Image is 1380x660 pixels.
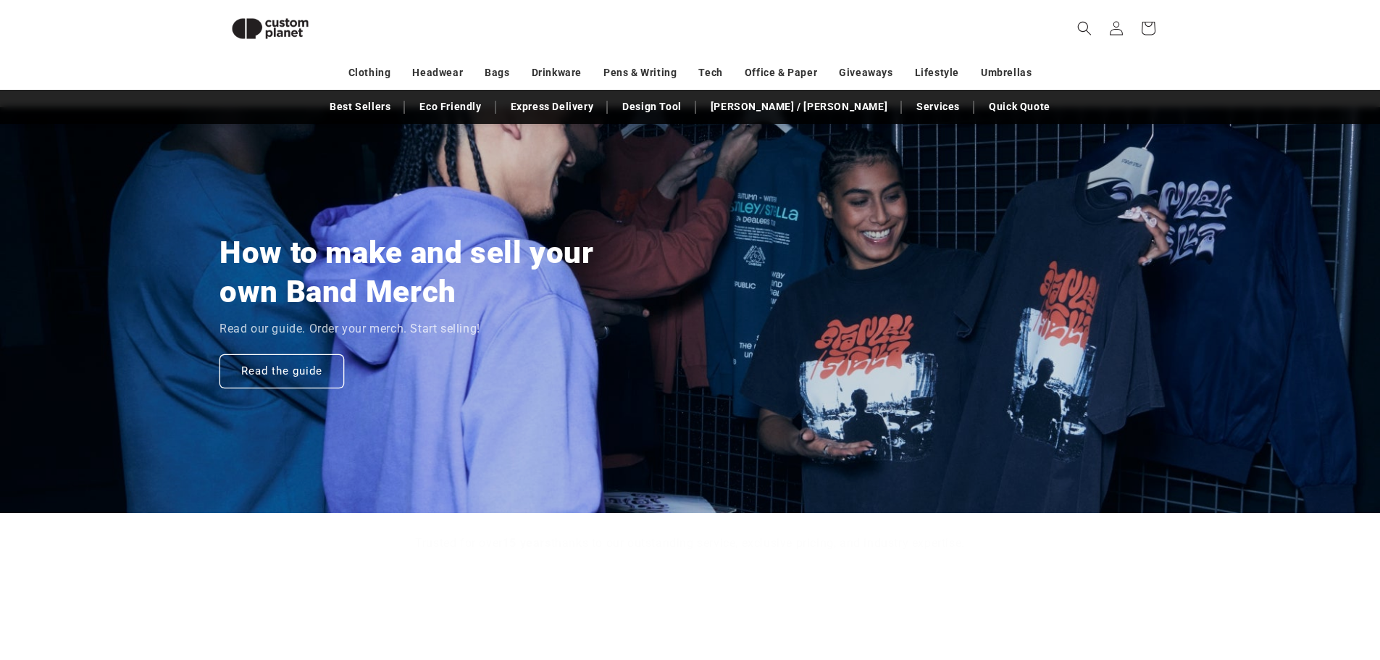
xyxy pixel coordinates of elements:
[915,60,959,85] a: Lifestyle
[412,94,488,120] a: Eco Friendly
[532,60,582,85] a: Drinkware
[503,94,601,120] a: Express Delivery
[1138,504,1380,660] iframe: Chat Widget
[698,60,722,85] a: Tech
[981,60,1032,85] a: Umbrellas
[485,60,509,85] a: Bags
[909,94,967,120] a: Services
[412,60,463,85] a: Headwear
[219,354,344,388] a: Read the guide
[603,60,677,85] a: Pens & Writing
[503,536,551,550] strong: 15 years
[219,6,321,51] img: Custom Planet
[745,60,817,85] a: Office & Paper
[408,533,973,554] p: Trusted for over thanks to our outstanding service, exclusive pricing, and industry expertise.
[982,94,1058,120] a: Quick Quote
[219,233,614,312] h2: How to make and sell your own Band Merch
[219,319,480,340] p: Read our guide. Order your merch. Start selling!
[615,94,689,120] a: Design Tool
[839,60,892,85] a: Giveaways
[348,60,391,85] a: Clothing
[1069,12,1100,44] summary: Search
[322,94,398,120] a: Best Sellers
[703,94,895,120] a: [PERSON_NAME] / [PERSON_NAME]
